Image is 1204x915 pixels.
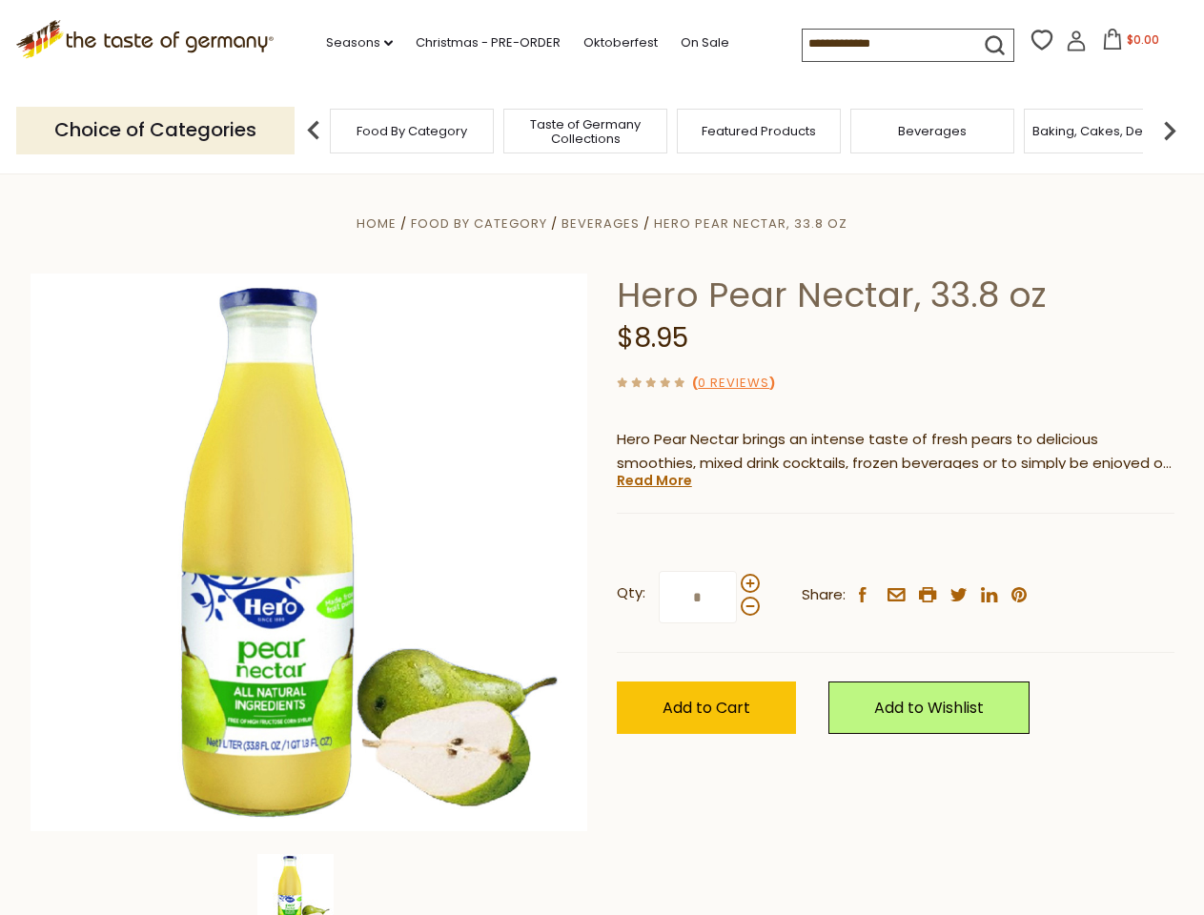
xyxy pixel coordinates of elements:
[898,124,967,138] a: Beverages
[663,697,750,719] span: Add to Cart
[583,32,658,53] a: Oktoberfest
[698,374,769,394] a: 0 Reviews
[617,319,688,356] span: $8.95
[681,32,729,53] a: On Sale
[802,583,846,607] span: Share:
[16,107,295,153] p: Choice of Categories
[31,274,588,831] img: Hero Pear Nectar, 33.8 oz
[561,214,640,233] a: Beverages
[357,214,397,233] a: Home
[654,214,847,233] a: Hero Pear Nectar, 33.8 oz
[617,471,692,490] a: Read More
[617,681,796,734] button: Add to Cart
[509,117,662,146] a: Taste of Germany Collections
[411,214,547,233] a: Food By Category
[828,681,1030,734] a: Add to Wishlist
[617,428,1174,476] p: Hero Pear Nectar brings an intense taste of fresh pears to delicious smoothies, mixed drink cockt...
[617,581,645,605] strong: Qty:
[659,571,737,623] input: Qty:
[1127,31,1159,48] span: $0.00
[326,32,393,53] a: Seasons
[702,124,816,138] a: Featured Products
[416,32,561,53] a: Christmas - PRE-ORDER
[1091,29,1172,57] button: $0.00
[1151,112,1189,150] img: next arrow
[295,112,333,150] img: previous arrow
[1032,124,1180,138] a: Baking, Cakes, Desserts
[692,374,775,392] span: ( )
[357,124,467,138] a: Food By Category
[617,274,1174,316] h1: Hero Pear Nectar, 33.8 oz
